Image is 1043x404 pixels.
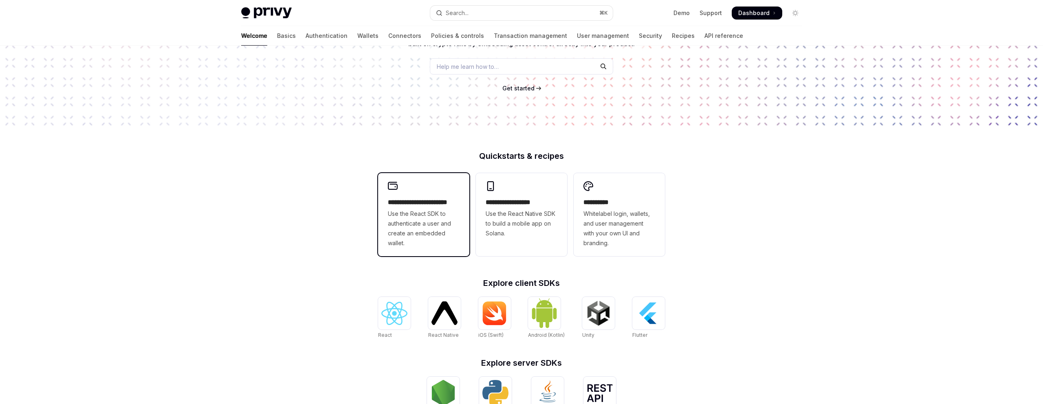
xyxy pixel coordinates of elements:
[599,10,608,16] span: ⌘ K
[378,332,392,338] span: React
[639,26,662,46] a: Security
[528,297,565,339] a: Android (Kotlin)Android (Kotlin)
[482,301,508,325] img: iOS (Swift)
[531,298,557,328] img: Android (Kotlin)
[357,26,378,46] a: Wallets
[528,332,565,338] span: Android (Kotlin)
[632,297,665,339] a: FlutterFlutter
[502,85,535,92] span: Get started
[478,297,511,339] a: iOS (Swift)iOS (Swift)
[388,26,421,46] a: Connectors
[378,359,665,367] h2: Explore server SDKs
[583,209,655,248] span: Whitelabel login, wallets, and user management with your own UI and branding.
[700,9,722,17] a: Support
[241,26,267,46] a: Welcome
[478,332,504,338] span: iOS (Swift)
[476,173,567,256] a: **** **** **** ***Use the React Native SDK to build a mobile app on Solana.
[277,26,296,46] a: Basics
[672,26,695,46] a: Recipes
[585,300,612,326] img: Unity
[738,9,770,17] span: Dashboard
[632,332,647,338] span: Flutter
[381,302,407,325] img: React
[587,384,613,402] img: REST API
[241,7,292,19] img: light logo
[486,209,557,238] span: Use the React Native SDK to build a mobile app on Solana.
[388,209,460,248] span: Use the React SDK to authenticate a user and create an embedded wallet.
[502,84,535,92] a: Get started
[430,6,613,20] button: Open search
[431,301,458,325] img: React Native
[582,297,615,339] a: UnityUnity
[428,297,461,339] a: React NativeReact Native
[577,26,629,46] a: User management
[673,9,690,17] a: Demo
[582,332,594,338] span: Unity
[789,7,802,20] button: Toggle dark mode
[446,8,469,18] div: Search...
[306,26,348,46] a: Authentication
[704,26,743,46] a: API reference
[494,26,567,46] a: Transaction management
[378,297,411,339] a: ReactReact
[636,300,662,326] img: Flutter
[378,279,665,287] h2: Explore client SDKs
[437,62,499,71] span: Help me learn how to…
[431,26,484,46] a: Policies & controls
[428,332,459,338] span: React Native
[378,152,665,160] h2: Quickstarts & recipes
[574,173,665,256] a: **** *****Whitelabel login, wallets, and user management with your own UI and branding.
[732,7,782,20] a: Dashboard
